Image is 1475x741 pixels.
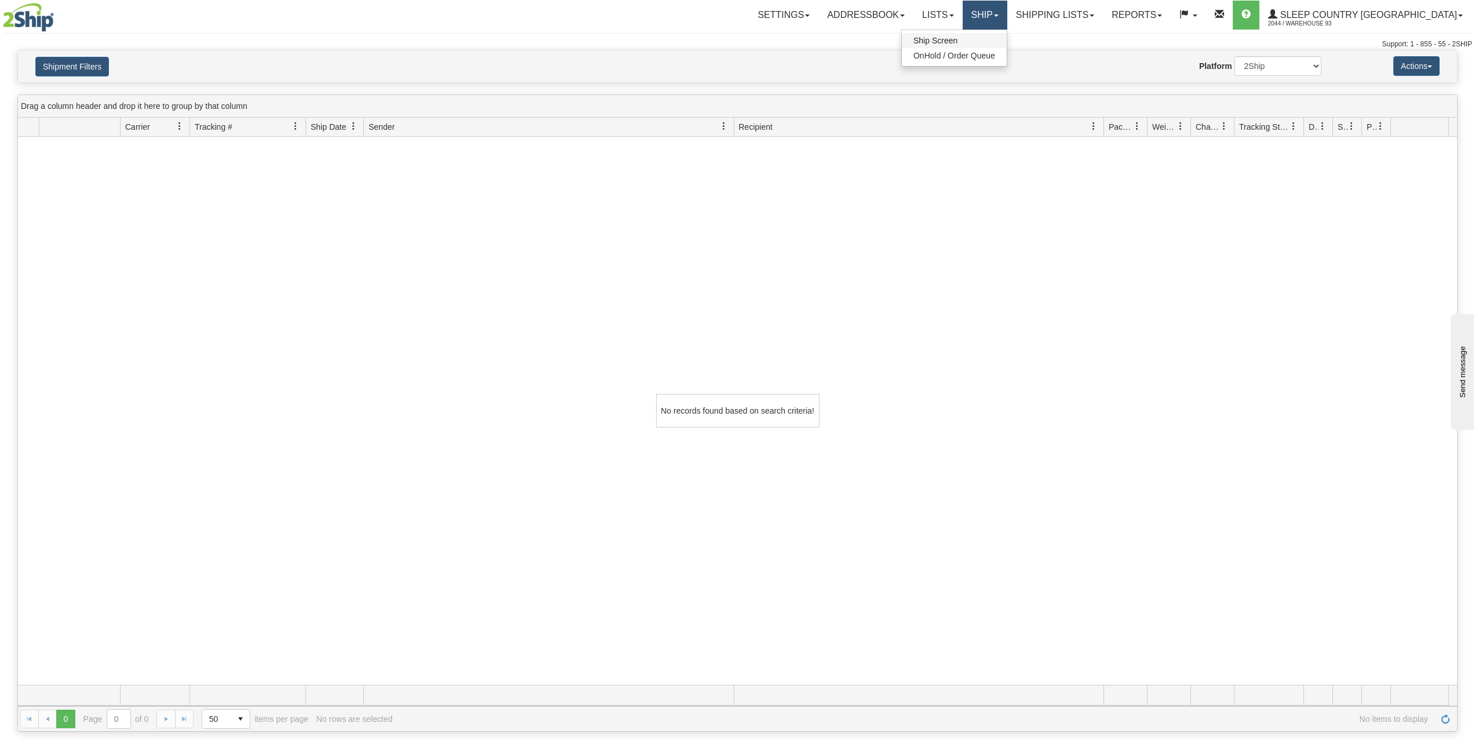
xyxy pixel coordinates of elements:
[963,1,1007,30] a: Ship
[1199,60,1232,72] label: Platform
[913,1,962,30] a: Lists
[400,714,1428,724] span: No items to display
[1171,116,1190,136] a: Weight filter column settings
[1196,121,1220,133] span: Charge
[1371,116,1390,136] a: Pickup Status filter column settings
[311,121,346,133] span: Ship Date
[1103,1,1171,30] a: Reports
[83,709,149,729] span: Page of 0
[195,121,232,133] span: Tracking #
[56,710,75,728] span: Page 0
[1367,121,1376,133] span: Pickup Status
[1152,121,1177,133] span: Weight
[1239,121,1290,133] span: Tracking Status
[202,709,308,729] span: items per page
[1448,311,1474,429] iframe: chat widget
[913,51,995,60] span: OnHold / Order Queue
[1259,1,1472,30] a: Sleep Country [GEOGRAPHIC_DATA] 2044 / Warehouse 93
[656,394,820,428] div: No records found based on search criteria!
[3,3,54,32] img: logo2044.jpg
[739,121,773,133] span: Recipient
[369,121,395,133] span: Sender
[286,116,305,136] a: Tracking # filter column settings
[316,714,393,724] div: No rows are selected
[1127,116,1147,136] a: Packages filter column settings
[9,10,107,19] div: Send message
[1268,18,1355,30] span: 2044 / Warehouse 93
[913,36,957,45] span: Ship Screen
[1338,121,1347,133] span: Shipment Issues
[231,710,250,728] span: select
[209,713,224,725] span: 50
[170,116,190,136] a: Carrier filter column settings
[1342,116,1361,136] a: Shipment Issues filter column settings
[1109,121,1133,133] span: Packages
[35,57,109,76] button: Shipment Filters
[749,1,818,30] a: Settings
[1309,121,1319,133] span: Delivery Status
[3,39,1472,49] div: Support: 1 - 855 - 55 - 2SHIP
[1313,116,1332,136] a: Delivery Status filter column settings
[1214,116,1234,136] a: Charge filter column settings
[18,95,1457,118] div: grid grouping header
[344,116,363,136] a: Ship Date filter column settings
[1084,116,1103,136] a: Recipient filter column settings
[818,1,913,30] a: Addressbook
[902,33,1007,48] a: Ship Screen
[1284,116,1303,136] a: Tracking Status filter column settings
[1436,710,1455,728] a: Refresh
[1007,1,1103,30] a: Shipping lists
[902,48,1007,63] a: OnHold / Order Queue
[125,121,150,133] span: Carrier
[202,709,250,729] span: Page sizes drop down
[714,116,734,136] a: Sender filter column settings
[1393,56,1440,76] button: Actions
[1277,10,1457,20] span: Sleep Country [GEOGRAPHIC_DATA]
